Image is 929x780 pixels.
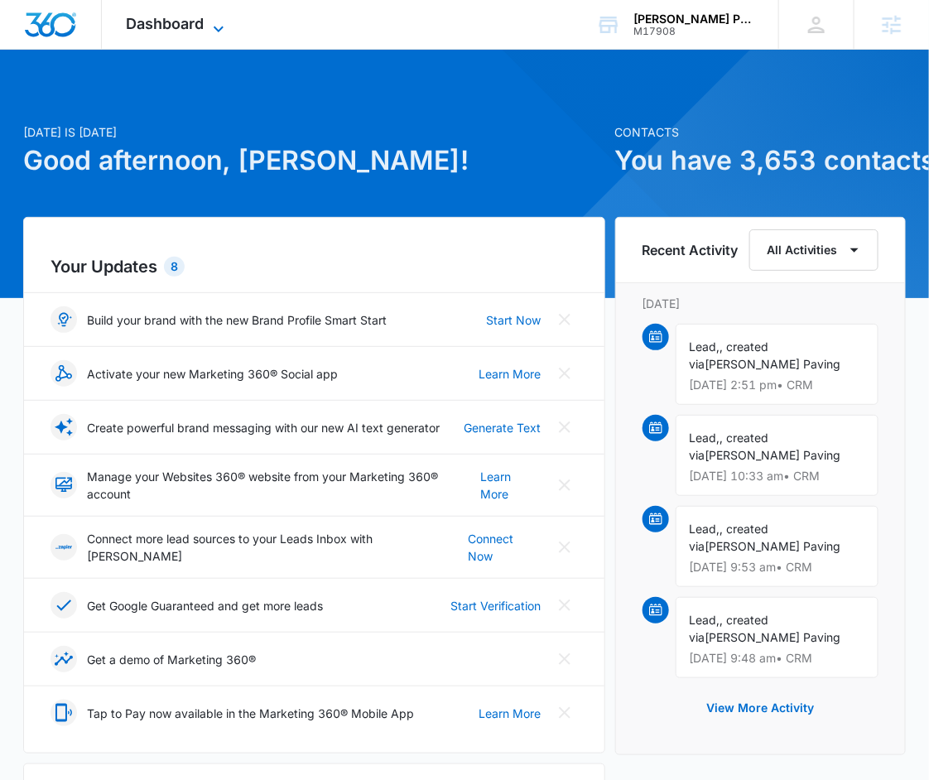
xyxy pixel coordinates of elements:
h1: Good afternoon, [PERSON_NAME]! [23,141,605,181]
h2: Your Updates [51,254,578,279]
button: Close [551,472,578,498]
a: Start Verification [451,597,542,614]
a: Learn More [479,705,542,722]
button: Close [551,360,578,387]
span: [PERSON_NAME] Paving [705,448,841,462]
button: Close [551,306,578,333]
p: Activate your new Marketing 360® Social app [87,365,338,383]
button: Close [551,414,578,441]
a: Connect Now [469,530,542,565]
p: [DATE] is [DATE] [23,123,605,141]
p: Contacts [615,123,906,141]
span: , created via [690,522,769,553]
div: account id [633,26,754,37]
a: Learn More [479,365,542,383]
p: [DATE] 10:33 am • CRM [690,470,864,482]
p: Get a demo of Marketing 360® [87,651,256,668]
div: account name [633,12,754,26]
div: 8 [164,257,185,277]
h1: You have 3,653 contacts [615,141,906,181]
span: Lead, [690,431,720,445]
p: Get Google Guaranteed and get more leads [87,597,323,614]
a: Generate Text [464,419,542,436]
button: Close [551,534,578,561]
p: [DATE] 2:51 pm • CRM [690,379,864,391]
span: , created via [690,339,769,371]
a: Start Now [487,311,542,329]
button: Close [551,646,578,672]
a: Learn More [480,468,542,503]
p: [DATE] [643,295,878,312]
span: Lead, [690,522,720,536]
span: , created via [690,613,769,644]
span: Dashboard [127,15,205,32]
p: Connect more lead sources to your Leads Inbox with [PERSON_NAME] [87,530,469,565]
button: Close [551,700,578,726]
span: [PERSON_NAME] Paving [705,539,841,553]
button: Close [551,592,578,619]
button: All Activities [749,229,878,271]
p: Manage your Websites 360® website from your Marketing 360® account [87,468,480,503]
span: , created via [690,431,769,462]
p: [DATE] 9:48 am • CRM [690,652,864,664]
p: Tap to Pay now available in the Marketing 360® Mobile App [87,705,414,722]
p: Build your brand with the new Brand Profile Smart Start [87,311,387,329]
span: Lead, [690,613,720,627]
h6: Recent Activity [643,240,739,260]
span: Lead, [690,339,720,354]
p: Create powerful brand messaging with our new AI text generator [87,419,440,436]
span: [PERSON_NAME] Paving [705,630,841,644]
button: View More Activity [690,688,830,728]
span: [PERSON_NAME] Paving [705,357,841,371]
p: [DATE] 9:53 am • CRM [690,561,864,573]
